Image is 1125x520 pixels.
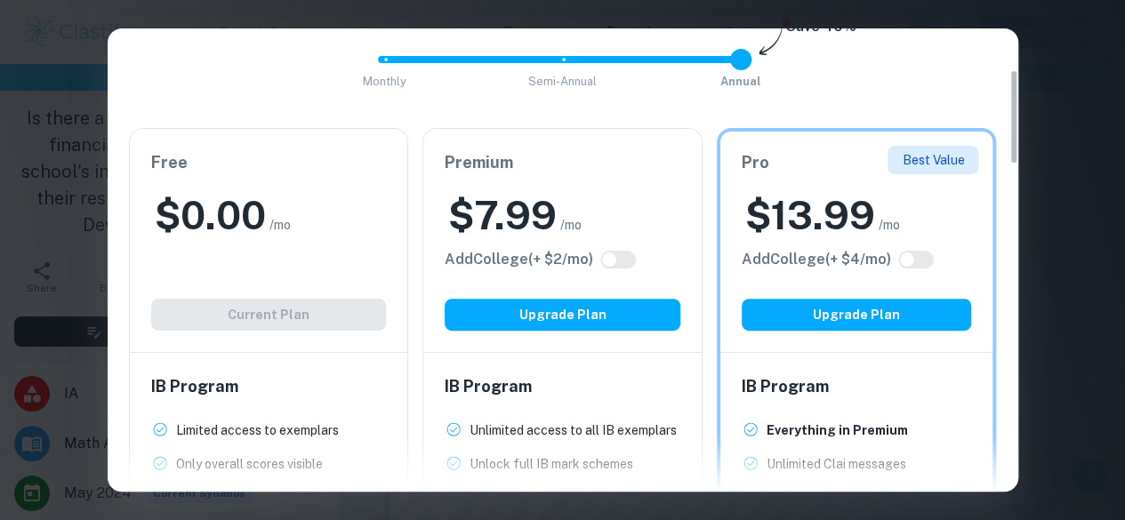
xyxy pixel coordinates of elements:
[742,249,891,270] h6: Click to see all the additional College features.
[151,374,387,399] h6: IB Program
[448,189,557,242] h2: $ 7.99
[445,299,680,331] button: Upgrade Plan
[470,420,677,440] p: Unlimited access to all IB exemplars
[445,374,680,399] h6: IB Program
[742,299,972,331] button: Upgrade Plan
[176,420,339,440] p: Limited access to exemplars
[363,75,406,88] span: Monthly
[879,215,900,235] span: /mo
[155,189,266,242] h2: $ 0.00
[742,150,972,175] h6: Pro
[445,150,680,175] h6: Premium
[759,27,783,57] img: subscription-arrow.svg
[767,420,908,440] p: Everything in Premium
[151,150,387,175] h6: Free
[528,75,597,88] span: Semi-Annual
[742,374,972,399] h6: IB Program
[720,75,761,88] span: Annual
[745,189,875,242] h2: $ 13.99
[786,16,856,46] h6: Save 40%
[902,150,964,170] p: Best Value
[560,215,582,235] span: /mo
[445,249,593,270] h6: Click to see all the additional College features.
[269,215,291,235] span: /mo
